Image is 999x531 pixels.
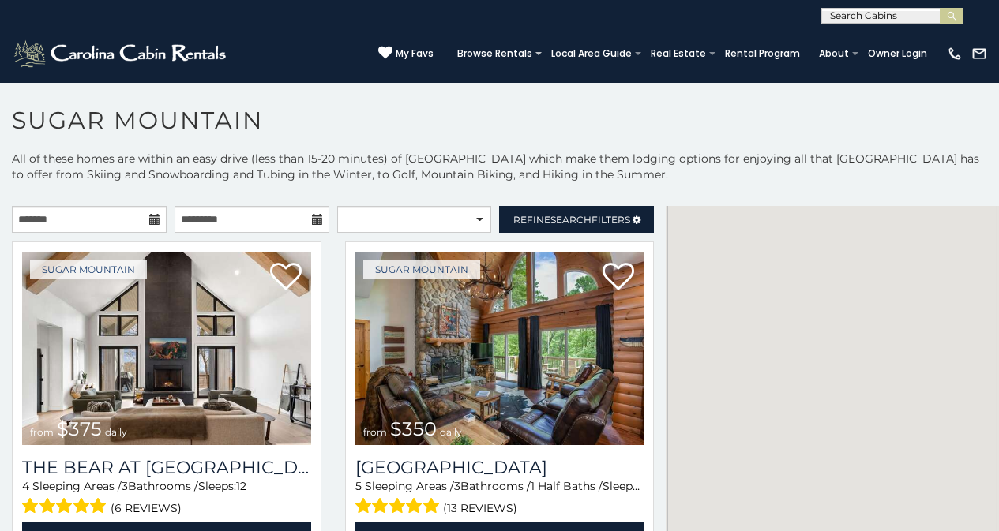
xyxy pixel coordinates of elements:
[550,214,592,226] span: Search
[443,498,517,518] span: (13 reviews)
[390,417,437,440] span: $350
[643,43,714,65] a: Real Estate
[236,479,246,493] span: 12
[355,457,644,478] a: [GEOGRAPHIC_DATA]
[22,457,311,478] h3: The Bear At Sugar Mountain
[971,46,987,62] img: mail-regular-white.png
[440,426,462,438] span: daily
[513,214,630,226] span: Refine Filters
[449,43,540,65] a: Browse Rentals
[499,206,654,233] a: RefineSearchFilters
[22,252,311,445] img: The Bear At Sugar Mountain
[454,479,460,493] span: 3
[30,260,147,279] a: Sugar Mountain
[811,43,857,65] a: About
[12,38,231,69] img: White-1-2.png
[543,43,640,65] a: Local Area Guide
[355,479,362,493] span: 5
[22,478,311,518] div: Sleeping Areas / Bathrooms / Sleeps:
[105,426,127,438] span: daily
[22,252,311,445] a: The Bear At Sugar Mountain from $375 daily
[355,478,644,518] div: Sleeping Areas / Bathrooms / Sleeps:
[30,426,54,438] span: from
[378,46,434,62] a: My Favs
[603,261,634,294] a: Add to favorites
[396,47,434,61] span: My Favs
[531,479,603,493] span: 1 Half Baths /
[355,252,644,445] img: Grouse Moor Lodge
[717,43,808,65] a: Rental Program
[860,43,935,65] a: Owner Login
[363,426,387,438] span: from
[111,498,182,518] span: (6 reviews)
[355,457,644,478] h3: Grouse Moor Lodge
[640,479,651,493] span: 12
[355,252,644,445] a: Grouse Moor Lodge from $350 daily
[947,46,963,62] img: phone-regular-white.png
[122,479,128,493] span: 3
[270,261,302,294] a: Add to favorites
[363,260,480,279] a: Sugar Mountain
[22,479,29,493] span: 4
[57,417,102,440] span: $375
[22,457,311,478] a: The Bear At [GEOGRAPHIC_DATA]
